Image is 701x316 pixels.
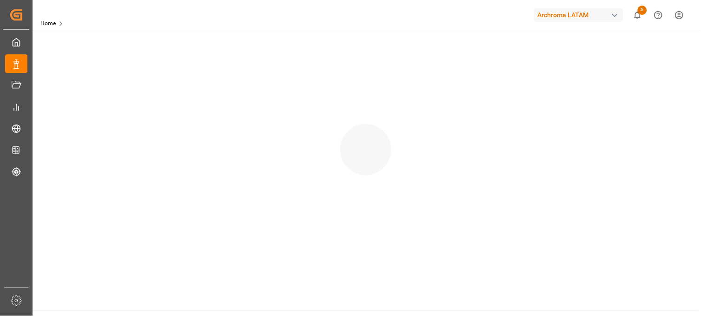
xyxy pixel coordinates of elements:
button: Help Center [648,5,669,26]
span: 5 [638,6,647,15]
button: Archroma LATAM [534,6,627,24]
div: Archroma LATAM [534,8,623,22]
a: Home [40,20,56,26]
button: show 5 new notifications [627,5,648,26]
